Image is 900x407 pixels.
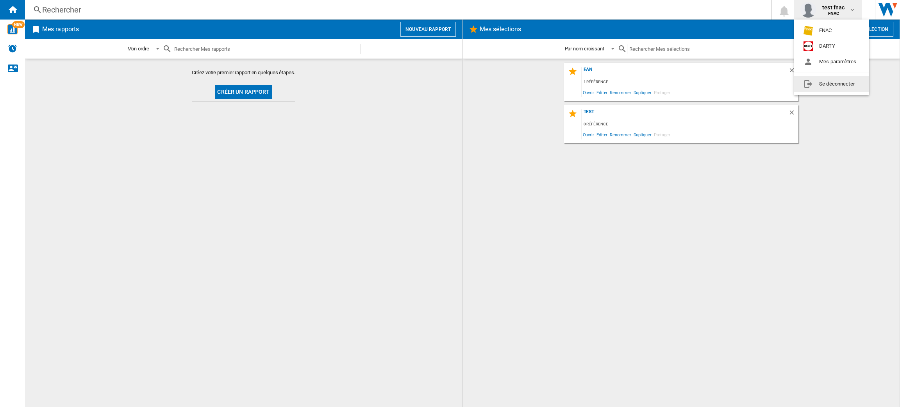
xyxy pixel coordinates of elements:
[794,38,869,54] button: DARTY
[794,76,869,92] button: Se déconnecter
[794,54,869,70] button: Mes paramètres
[794,23,869,38] button: FNAC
